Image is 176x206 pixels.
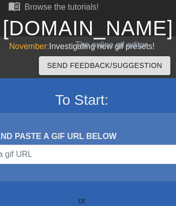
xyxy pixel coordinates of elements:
a: [DOMAIN_NAME] [3,17,173,39]
div: Browse the tutorials! [25,3,99,11]
span: Send Feedback/Suggestion [47,59,162,72]
button: Send Feedback/Suggestion [39,56,170,75]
